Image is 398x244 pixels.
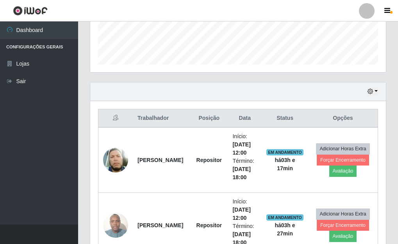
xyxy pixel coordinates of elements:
[316,143,369,154] button: Adicionar Horas Extra
[316,208,369,219] button: Adicionar Horas Extra
[232,141,250,156] time: [DATE] 12:00
[103,208,128,242] img: 1746382932878.jpeg
[232,166,250,180] time: [DATE] 18:00
[103,146,128,175] img: 1673493072415.jpeg
[232,157,257,182] li: Término:
[196,222,222,228] strong: Repositor
[137,157,183,163] strong: [PERSON_NAME]
[329,166,357,176] button: Avaliação
[133,109,190,128] th: Trabalhador
[13,6,48,16] img: CoreUI Logo
[190,109,228,128] th: Posição
[137,222,183,228] strong: [PERSON_NAME]
[275,222,295,237] strong: há 03 h e 27 min
[308,109,378,128] th: Opções
[232,207,250,221] time: [DATE] 12:00
[329,231,357,242] button: Avaliação
[228,109,262,128] th: Data
[317,220,369,231] button: Forçar Encerramento
[196,157,222,163] strong: Repositor
[275,157,295,171] strong: há 03 h e 17 min
[266,149,303,155] span: EM ANDAMENTO
[232,132,257,157] li: Início:
[262,109,308,128] th: Status
[317,155,369,166] button: Forçar Encerramento
[266,214,303,221] span: EM ANDAMENTO
[232,198,257,222] li: Início:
